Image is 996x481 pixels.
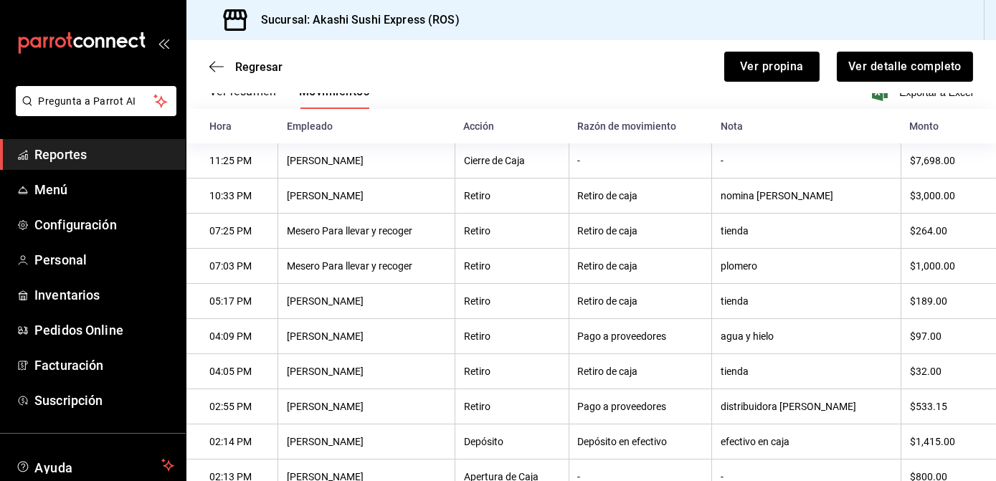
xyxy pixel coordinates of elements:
[837,52,973,82] button: Ver detalle completo
[455,354,569,389] th: Retiro
[278,424,455,459] th: [PERSON_NAME]
[901,424,996,459] th: $1,415.00
[712,284,901,319] th: tienda
[186,143,278,178] th: 11:25 PM
[278,178,455,214] th: [PERSON_NAME]
[901,249,996,284] th: $1,000.00
[901,214,996,249] th: $264.00
[724,52,820,82] button: Ver propina
[209,85,276,109] button: Ver resumen
[569,143,712,178] th: -
[186,178,278,214] th: 10:33 PM
[16,86,176,116] button: Pregunta a Parrot AI
[569,424,712,459] th: Depósito en efectivo
[10,104,176,119] a: Pregunta a Parrot AI
[712,354,901,389] th: tienda
[186,424,278,459] th: 02:14 PM
[278,109,455,143] th: Empleado
[901,319,996,354] th: $97.00
[455,109,569,143] th: Acción
[34,285,174,305] span: Inventarios
[455,214,569,249] th: Retiro
[712,214,901,249] th: tienda
[455,249,569,284] th: Retiro
[569,109,712,143] th: Razón de movimiento
[455,389,569,424] th: Retiro
[158,37,169,49] button: open_drawer_menu
[278,143,455,178] th: [PERSON_NAME]
[712,178,901,214] th: nomina [PERSON_NAME]
[278,284,455,319] th: [PERSON_NAME]
[186,249,278,284] th: 07:03 PM
[34,320,174,340] span: Pedidos Online
[186,319,278,354] th: 04:09 PM
[278,214,455,249] th: Mesero Para llevar y recoger
[250,11,460,29] h3: Sucursal: Akashi Sushi Express (ROS)
[235,60,283,74] span: Regresar
[39,94,154,109] span: Pregunta a Parrot AI
[569,178,712,214] th: Retiro de caja
[901,178,996,214] th: $3,000.00
[278,319,455,354] th: [PERSON_NAME]
[209,85,369,109] div: navigation tabs
[209,60,283,74] button: Regresar
[455,178,569,214] th: Retiro
[299,85,369,109] button: Movimientos
[186,284,278,319] th: 05:17 PM
[901,143,996,178] th: $7,698.00
[34,250,174,270] span: Personal
[712,424,901,459] th: efectivo en caja
[34,145,174,164] span: Reportes
[455,424,569,459] th: Depósito
[455,284,569,319] th: Retiro
[901,284,996,319] th: $189.00
[186,389,278,424] th: 02:55 PM
[569,389,712,424] th: Pago a proveedores
[901,389,996,424] th: $533.15
[712,143,901,178] th: -
[712,109,901,143] th: Nota
[455,319,569,354] th: Retiro
[186,109,278,143] th: Hora
[186,354,278,389] th: 04:05 PM
[34,215,174,234] span: Configuración
[278,354,455,389] th: [PERSON_NAME]
[455,143,569,178] th: Cierre de Caja
[712,319,901,354] th: agua y hielo
[901,354,996,389] th: $32.00
[901,109,996,143] th: Monto
[712,389,901,424] th: distribuidora [PERSON_NAME]
[34,391,174,410] span: Suscripción
[569,319,712,354] th: Pago a proveedores
[34,356,174,375] span: Facturación
[34,457,156,474] span: Ayuda
[278,249,455,284] th: Mesero Para llevar y recoger
[569,354,712,389] th: Retiro de caja
[569,249,712,284] th: Retiro de caja
[569,214,712,249] th: Retiro de caja
[34,180,174,199] span: Menú
[186,214,278,249] th: 07:25 PM
[278,389,455,424] th: [PERSON_NAME]
[712,249,901,284] th: plomero
[569,284,712,319] th: Retiro de caja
